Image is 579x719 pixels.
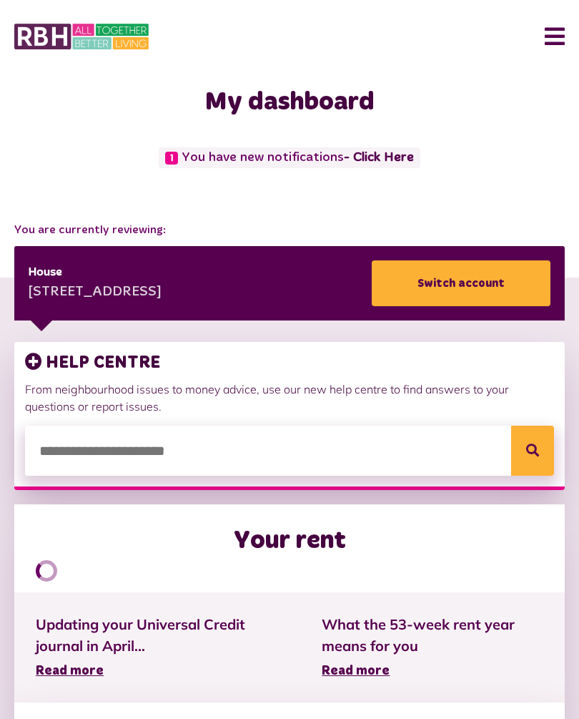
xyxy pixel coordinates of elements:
[36,665,104,678] span: Read more
[322,614,543,681] a: What the 53-week rent year means for you Read more
[14,87,565,118] h1: My dashboard
[29,282,162,303] div: [STREET_ADDRESS]
[36,614,279,657] span: Updating your Universal Credit journal in April...
[36,614,279,681] a: Updating your Universal Credit journal in April... Read more
[25,381,554,415] p: From neighbourhood issues to money advice, use our new help centre to find answers to your questi...
[234,526,346,557] h2: Your rent
[344,151,414,164] a: - Click Here
[372,260,550,306] a: Switch account
[14,21,149,52] img: MyRBH
[165,152,178,165] span: 1
[14,222,565,239] span: You are currently reviewing:
[322,614,543,657] span: What the 53-week rent year means for you
[322,665,390,678] span: Read more
[159,147,420,168] span: You have new notifications
[25,353,554,373] h3: HELP CENTRE
[29,264,162,281] div: House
